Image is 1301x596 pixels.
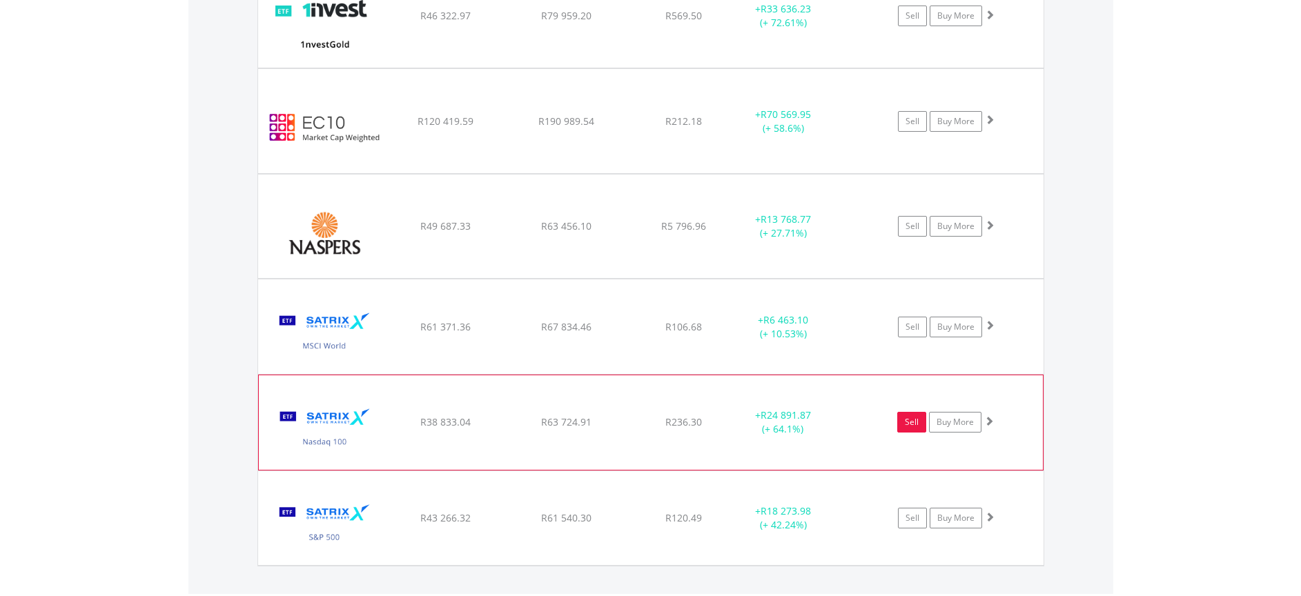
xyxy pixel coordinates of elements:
[418,115,473,128] span: R120 419.59
[761,408,811,421] span: R24 891.87
[930,111,982,132] a: Buy More
[665,415,702,428] span: R236.30
[541,415,591,428] span: R63 724.91
[761,504,811,517] span: R18 273.98
[761,108,811,121] span: R70 569.95
[898,6,927,26] a: Sell
[541,320,591,333] span: R67 834.46
[541,219,591,232] span: R63 456.10
[732,212,836,240] div: + (+ 27.71%)
[420,415,471,428] span: R38 833.04
[265,192,384,275] img: EQU.ZA.NPN.png
[763,313,808,326] span: R6 463.10
[538,115,594,128] span: R190 989.54
[732,2,836,30] div: + (+ 72.61%)
[929,412,981,433] a: Buy More
[731,408,834,436] div: + (+ 64.1%)
[761,2,811,15] span: R33 636.23
[265,86,384,169] img: EC10.EC.EC10.png
[898,317,927,337] a: Sell
[665,115,702,128] span: R212.18
[665,511,702,524] span: R120.49
[898,111,927,132] a: Sell
[761,212,811,226] span: R13 768.77
[420,219,471,232] span: R49 687.33
[266,393,384,466] img: EQU.ZA.STXNDQ.png
[732,313,836,341] div: + (+ 10.53%)
[665,320,702,333] span: R106.68
[930,6,982,26] a: Buy More
[265,488,384,562] img: EQU.ZA.STX500.png
[930,317,982,337] a: Buy More
[420,511,471,524] span: R43 266.32
[420,9,471,22] span: R46 322.97
[897,412,926,433] a: Sell
[898,508,927,528] a: Sell
[732,504,836,532] div: + (+ 42.24%)
[541,511,591,524] span: R61 540.30
[541,9,591,22] span: R79 959.20
[898,216,927,237] a: Sell
[732,108,836,135] div: + (+ 58.6%)
[930,508,982,528] a: Buy More
[265,297,384,370] img: EQU.ZA.STXWDM.png
[661,219,706,232] span: R5 796.96
[665,9,702,22] span: R569.50
[930,216,982,237] a: Buy More
[420,320,471,333] span: R61 371.36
